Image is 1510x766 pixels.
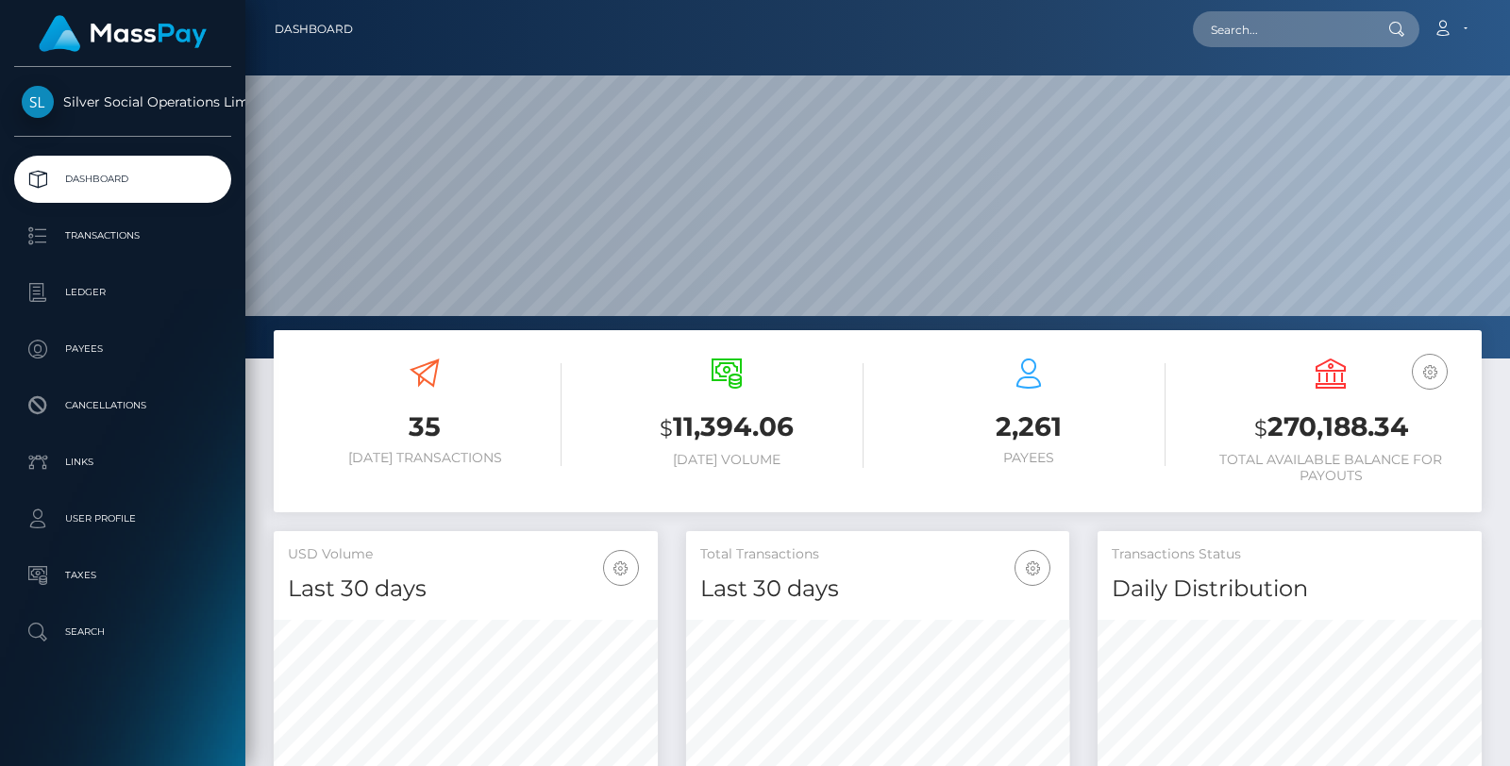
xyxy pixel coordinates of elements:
[14,156,231,203] a: Dashboard
[892,408,1166,445] h3: 2,261
[14,93,231,110] span: Silver Social Operations Limited
[288,408,562,445] h3: 35
[1194,408,1468,447] h3: 270,188.34
[700,545,1056,564] h5: Total Transactions
[660,415,673,441] small: $
[22,618,224,646] p: Search
[590,452,864,468] h6: [DATE] Volume
[22,561,224,590] p: Taxes
[590,408,864,447] h3: 11,394.06
[1112,545,1468,564] h5: Transactions Status
[700,573,1056,606] h4: Last 30 days
[22,391,224,420] p: Cancellations
[14,269,231,316] a: Ledger
[14,325,231,373] a: Payees
[22,165,224,193] p: Dashboard
[1194,452,1468,484] h6: Total Available Balance for Payouts
[1193,11,1370,47] input: Search...
[14,552,231,599] a: Taxes
[1254,415,1267,441] small: $
[22,505,224,533] p: User Profile
[22,222,224,250] p: Transactions
[288,573,644,606] h4: Last 30 days
[14,212,231,259] a: Transactions
[14,608,231,656] a: Search
[39,15,207,52] img: MassPay Logo
[14,495,231,542] a: User Profile
[22,448,224,476] p: Links
[288,545,644,564] h5: USD Volume
[275,9,353,49] a: Dashboard
[14,382,231,429] a: Cancellations
[22,86,54,118] img: Silver Social Operations Limited
[288,450,562,466] h6: [DATE] Transactions
[14,439,231,486] a: Links
[892,450,1166,466] h6: Payees
[22,278,224,307] p: Ledger
[22,335,224,363] p: Payees
[1112,573,1468,606] h4: Daily Distribution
